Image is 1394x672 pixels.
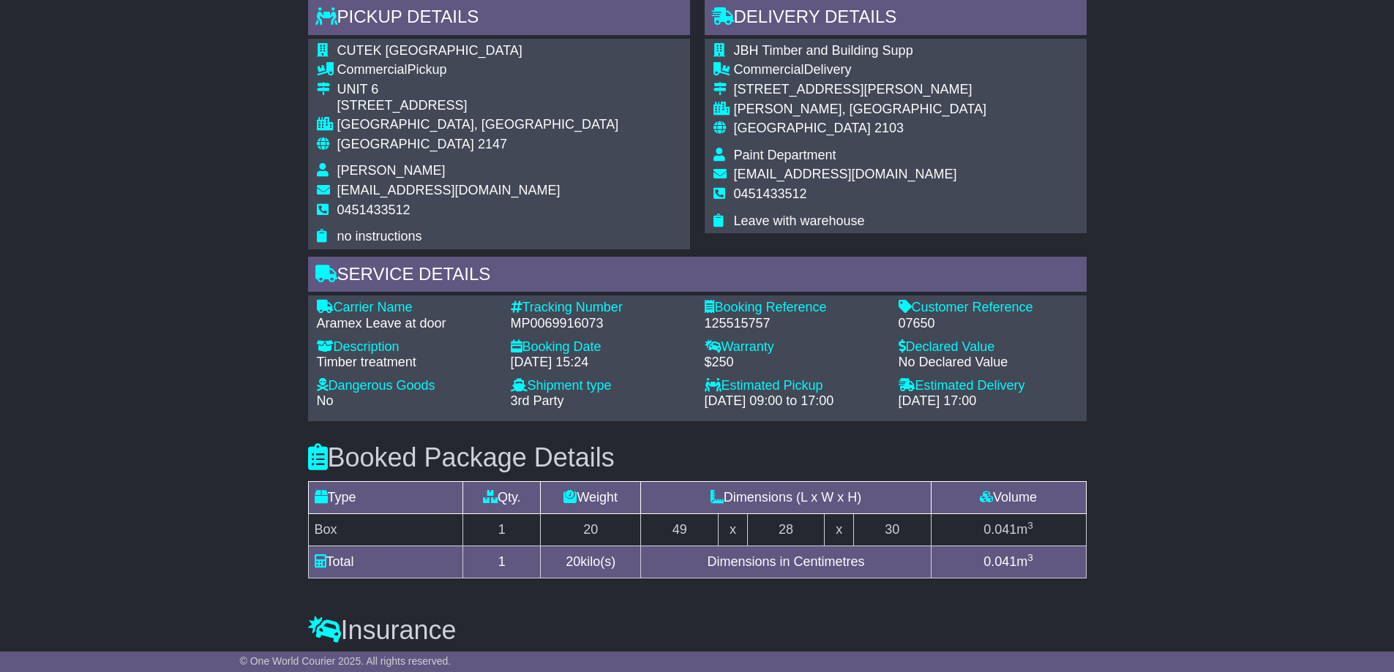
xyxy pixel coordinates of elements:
[734,214,865,228] span: Leave with warehouse
[463,513,541,545] td: 1
[308,545,463,578] td: Total
[734,43,913,58] span: JBH Timber and Building Supp
[337,82,619,98] div: UNIT 6
[825,513,853,545] td: x
[931,545,1086,578] td: m
[337,183,561,197] span: [EMAIL_ADDRESS][DOMAIN_NAME]
[317,339,496,355] div: Description
[874,121,904,135] span: 2103
[463,481,541,513] td: Qty.
[899,316,1078,332] div: 07650
[511,393,564,408] span: 3rd Party
[899,300,1078,316] div: Customer Reference
[705,378,884,394] div: Estimated Pickup
[734,186,807,201] span: 0451433512
[511,300,690,316] div: Tracking Number
[337,62,619,78] div: Pickup
[983,554,1016,569] span: 0.041
[337,229,422,243] span: no instructions
[337,137,474,151] span: [GEOGRAPHIC_DATA]
[705,355,884,371] div: $250
[734,82,986,98] div: [STREET_ADDRESS][PERSON_NAME]
[734,62,986,78] div: Delivery
[317,300,496,316] div: Carrier Name
[541,513,641,545] td: 20
[308,443,1087,472] h3: Booked Package Details
[705,339,884,355] div: Warranty
[853,513,931,545] td: 30
[317,316,496,332] div: Aramex Leave at door
[931,481,1086,513] td: Volume
[337,163,446,178] span: [PERSON_NAME]
[308,481,463,513] td: Type
[511,316,690,332] div: MP0069916073
[463,545,541,578] td: 1
[1027,552,1033,563] sup: 3
[899,355,1078,371] div: No Declared Value
[308,257,1087,296] div: Service Details
[1027,520,1033,531] sup: 3
[478,137,507,151] span: 2147
[641,481,931,513] td: Dimensions (L x W x H)
[337,43,522,58] span: CUTEK [GEOGRAPHIC_DATA]
[337,98,619,114] div: [STREET_ADDRESS]
[317,393,334,408] span: No
[541,481,641,513] td: Weight
[240,655,451,667] span: © One World Courier 2025. All rights reserved.
[317,378,496,394] div: Dangerous Goods
[705,393,884,409] div: [DATE] 09:00 to 17:00
[705,300,884,316] div: Booking Reference
[734,148,836,162] span: Paint Department
[983,522,1016,537] span: 0.041
[747,513,825,545] td: 28
[931,513,1086,545] td: m
[899,393,1078,409] div: [DATE] 17:00
[317,355,496,371] div: Timber treatment
[719,513,747,545] td: x
[511,355,690,371] div: [DATE] 15:24
[337,117,619,133] div: [GEOGRAPHIC_DATA], [GEOGRAPHIC_DATA]
[337,62,408,77] span: Commercial
[511,378,690,394] div: Shipment type
[566,554,580,569] span: 20
[734,62,804,77] span: Commercial
[641,545,931,578] td: Dimensions in Centimetres
[899,339,1078,355] div: Declared Value
[705,316,884,332] div: 125515757
[308,616,1087,645] h3: Insurance
[734,121,871,135] span: [GEOGRAPHIC_DATA]
[337,203,411,217] span: 0451433512
[734,102,986,118] div: [PERSON_NAME], [GEOGRAPHIC_DATA]
[541,545,641,578] td: kilo(s)
[899,378,1078,394] div: Estimated Delivery
[308,513,463,545] td: Box
[734,167,957,181] span: [EMAIL_ADDRESS][DOMAIN_NAME]
[511,339,690,355] div: Booking Date
[641,513,719,545] td: 49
